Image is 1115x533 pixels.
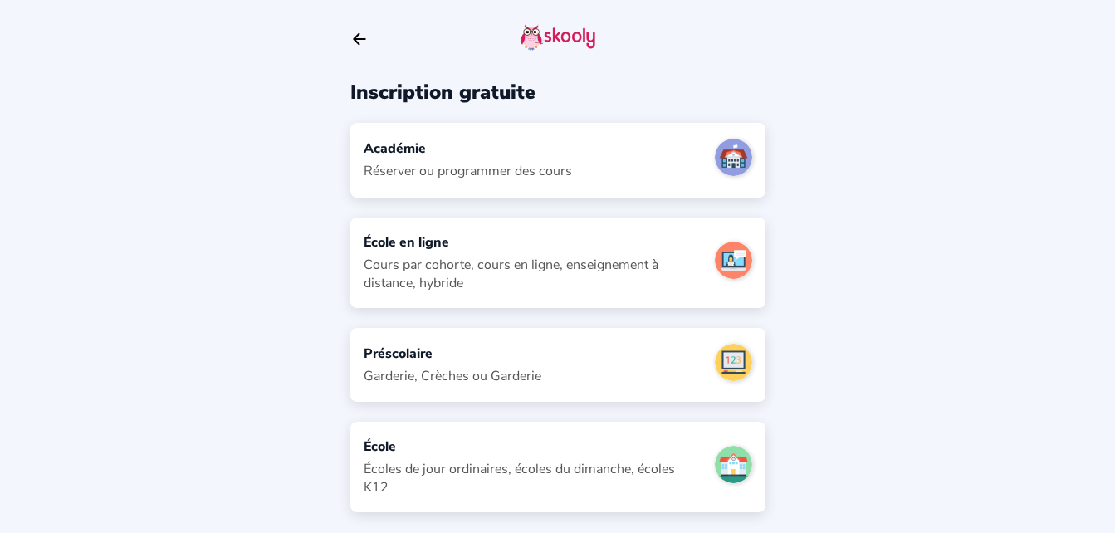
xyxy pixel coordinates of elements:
div: Cours par cohorte, cours en ligne, enseignement à distance, hybride [364,256,702,292]
div: Garderie, Crèches ou Garderie [364,367,541,385]
div: Préscolaire [364,345,541,363]
div: Réserver ou programmer des cours [364,162,572,180]
div: Académie [364,139,572,158]
div: Écoles de jour ordinaires, écoles du dimanche, écoles K12 [364,460,702,496]
div: École [364,438,702,456]
div: Inscription gratuite [350,79,765,105]
div: École en ligne [364,233,702,252]
button: arrow back outline [350,30,369,48]
img: skooly-logo.png [521,24,595,51]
